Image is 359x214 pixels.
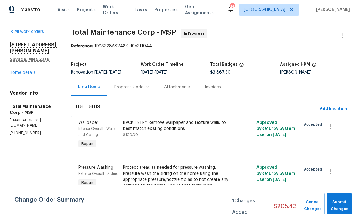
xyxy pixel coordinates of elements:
span: [DATE] [141,70,153,74]
span: [PERSON_NAME] [314,7,350,13]
span: Pressure Washing [78,165,113,170]
span: [DATE] [109,70,121,74]
h5: Total Budget [210,62,237,67]
a: Home details [10,71,36,75]
h5: Project [71,62,87,67]
button: Add line item [317,103,349,115]
span: $3,867.30 [210,70,231,74]
div: 14 [230,4,234,10]
span: Approved by Refurby System User on [256,121,295,137]
h5: Assigned HPM [280,62,310,67]
span: Projects [77,7,96,13]
span: Wallpaper [78,121,98,125]
span: Accepted [304,166,324,172]
div: 1DYS328A8V48K-d9a311944 [71,43,349,49]
span: Approved by Refurby System User on [256,165,295,182]
span: Repair [79,180,96,186]
span: Exterior Overall - Siding [78,172,118,175]
b: Reference: [71,44,93,48]
span: [DATE] [94,70,107,74]
span: - [141,70,167,74]
span: [DATE] [155,70,167,74]
span: [DATE] [273,178,286,182]
span: Maestro [20,7,40,13]
div: Invoices [205,84,221,90]
span: Add line item [320,105,347,113]
span: Repair [79,141,96,147]
span: In Progress [184,30,207,36]
div: Attachments [164,84,190,90]
span: Accepted [304,121,324,127]
span: Geo Assignments [185,4,220,16]
div: BACK ENTRY Remove wallpaper and texture walls to best match existing conditions [123,120,231,132]
div: Line Items [78,84,100,90]
span: - [94,70,121,74]
div: Protect areas as needed for pressure washing. Pressure wash the siding on the home using the appr... [123,165,231,207]
span: Tasks [134,8,147,12]
span: Interior Overall - Walls and Ceiling [78,127,115,137]
span: Properties [154,7,178,13]
h4: Vendor Info [10,90,57,96]
span: Line Items [71,103,317,115]
span: [GEOGRAPHIC_DATA] [244,7,285,13]
span: $100.00 [123,133,138,137]
span: Cancel Changes [304,199,322,212]
span: The total cost of line items that have been proposed by Opendoor. This sum includes line items th... [239,62,244,70]
a: All work orders [10,30,44,34]
span: Submit Changes [330,199,349,212]
span: Visits [57,7,70,13]
h5: Total Maintenance Corp - MSP [10,103,57,115]
div: Progress Updates [114,84,150,90]
span: [DATE] [273,133,286,137]
span: Renovation [71,70,121,74]
div: [PERSON_NAME] [280,70,350,74]
span: Work Orders [103,4,127,16]
span: The hpm assigned to this work order. [312,62,317,70]
span: Total Maintenance Corp - MSP [71,29,176,36]
h5: Work Order Timeline [141,62,184,67]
